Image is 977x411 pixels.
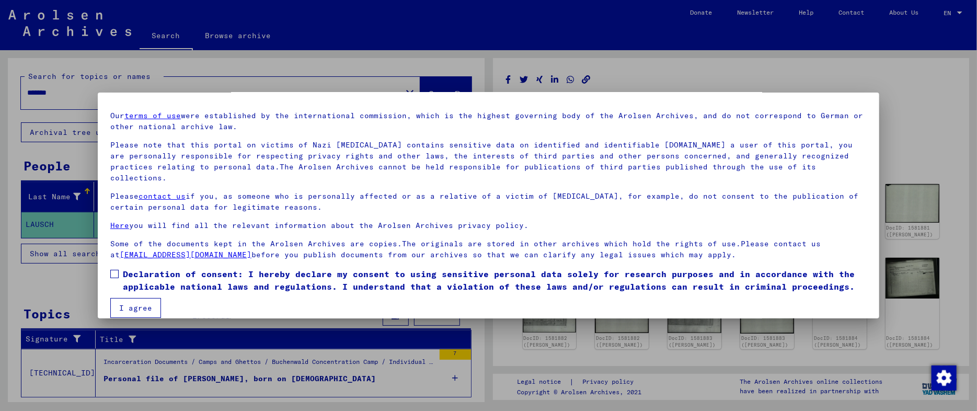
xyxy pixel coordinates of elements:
p: Please note that this portal on victims of Nazi [MEDICAL_DATA] contains sensitive data on identif... [110,140,867,184]
a: Here [110,221,129,230]
button: I agree [110,298,161,318]
p: Some of the documents kept in the Arolsen Archives are copies.The originals are stored in other a... [110,238,867,260]
a: contact us [139,191,186,201]
p: Our were established by the international commission, which is the highest governing body of the ... [110,110,867,132]
img: Change consent [932,366,957,391]
p: you will find all the relevant information about the Arolsen Archives privacy policy. [110,220,867,231]
p: Please if you, as someone who is personally affected or as a relative of a victim of [MEDICAL_DAT... [110,191,867,213]
span: Declaration of consent: I hereby declare my consent to using sensitive personal data solely for r... [123,268,867,293]
a: [EMAIL_ADDRESS][DOMAIN_NAME] [120,250,251,259]
div: Change consent [931,365,956,390]
a: terms of use [124,111,181,120]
